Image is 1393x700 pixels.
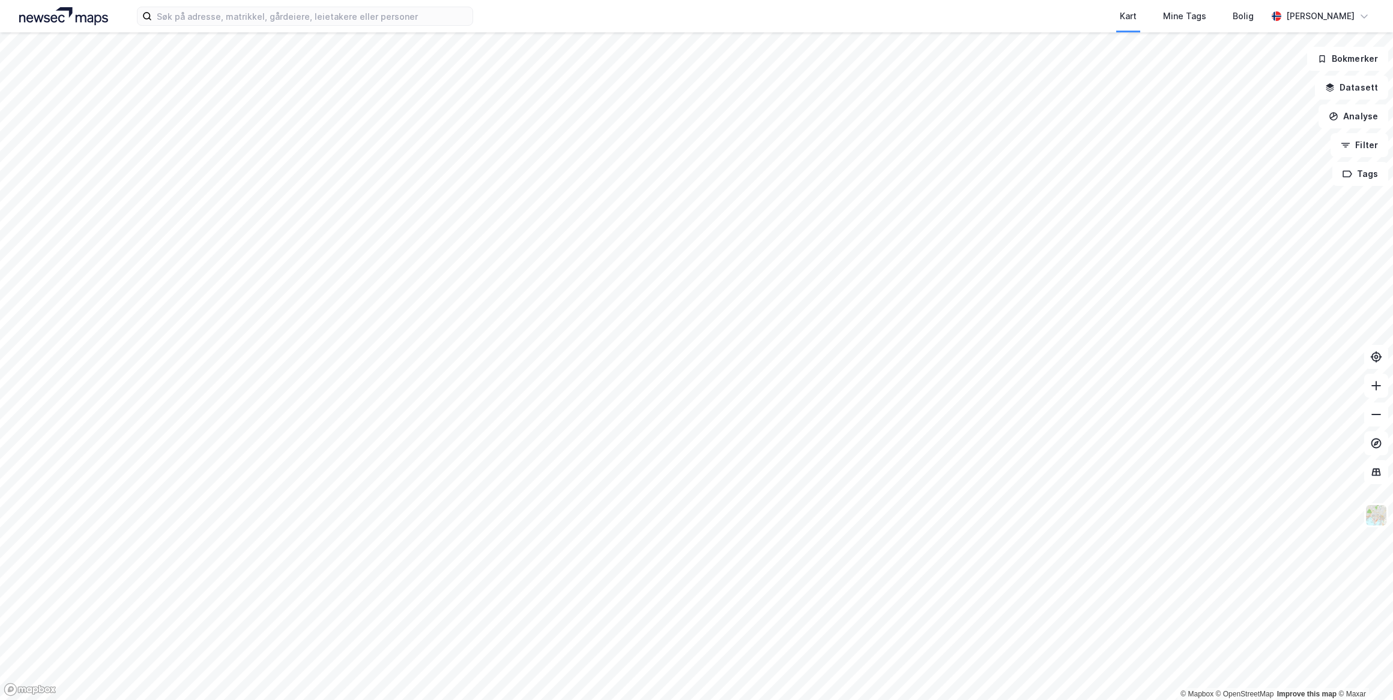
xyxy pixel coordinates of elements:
[4,683,56,696] a: Mapbox homepage
[152,7,473,25] input: Søk på adresse, matrikkel, gårdeiere, leietakere eller personer
[1315,76,1388,100] button: Datasett
[1307,47,1388,71] button: Bokmerker
[1216,690,1274,698] a: OpenStreetMap
[1233,9,1254,23] div: Bolig
[1333,642,1393,700] iframe: Chat Widget
[1333,642,1393,700] div: Kontrollprogram for chat
[1277,690,1337,698] a: Improve this map
[1331,133,1388,157] button: Filter
[1365,504,1388,527] img: Z
[1163,9,1206,23] div: Mine Tags
[19,7,108,25] img: logo.a4113a55bc3d86da70a041830d287a7e.svg
[1286,9,1355,23] div: [PERSON_NAME]
[1180,690,1213,698] a: Mapbox
[1332,162,1388,186] button: Tags
[1319,104,1388,128] button: Analyse
[1120,9,1137,23] div: Kart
